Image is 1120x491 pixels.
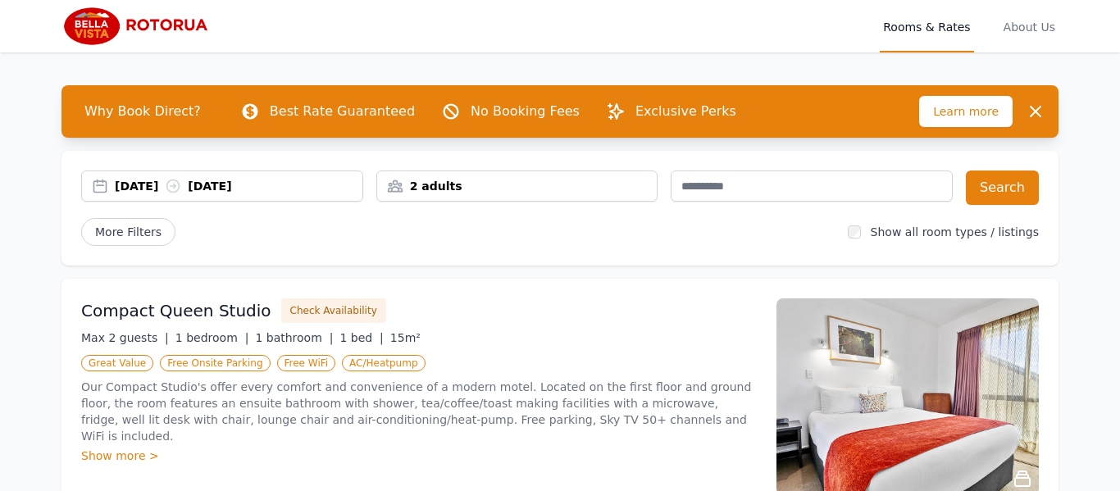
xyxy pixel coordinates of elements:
span: 15m² [390,331,421,344]
label: Show all room types / listings [871,225,1039,239]
button: Check Availability [281,298,386,323]
span: Max 2 guests | [81,331,169,344]
p: No Booking Fees [471,102,580,121]
p: Exclusive Perks [635,102,736,121]
span: Why Book Direct? [71,95,214,128]
p: Our Compact Studio's offer every comfort and convenience of a modern motel. Located on the first ... [81,379,757,444]
p: Best Rate Guaranteed [270,102,415,121]
h3: Compact Queen Studio [81,299,271,322]
span: Great Value [81,355,153,371]
span: 1 bathroom | [255,331,333,344]
div: [DATE] [DATE] [115,178,362,194]
img: Bella Vista Rotorua [61,7,220,46]
span: 1 bed | [339,331,383,344]
span: AC/Heatpump [342,355,425,371]
span: 1 bedroom | [175,331,249,344]
span: Learn more [919,96,1013,127]
span: Free Onsite Parking [160,355,270,371]
div: Show more > [81,448,757,464]
span: More Filters [81,218,175,246]
span: Free WiFi [277,355,336,371]
button: Search [966,170,1039,205]
div: 2 adults [377,178,658,194]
